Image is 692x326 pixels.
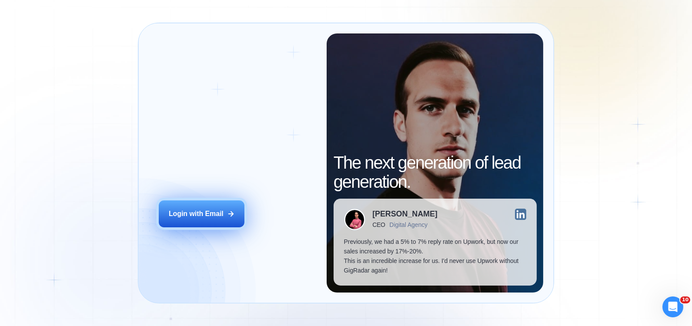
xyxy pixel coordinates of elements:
p: Previously, we had a 5% to 7% reply rate on Upwork, but now our sales increased by 17%-20%. This ... [344,237,526,276]
div: CEO [372,222,385,229]
div: [PERSON_NAME] [372,210,438,218]
div: Digital Agency [389,222,428,229]
span: 10 [680,296,690,303]
button: Login with Email [159,200,244,227]
h2: The next generation of lead generation. [334,153,537,192]
div: Login with Email [169,209,224,219]
iframe: Intercom live chat [662,296,683,317]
